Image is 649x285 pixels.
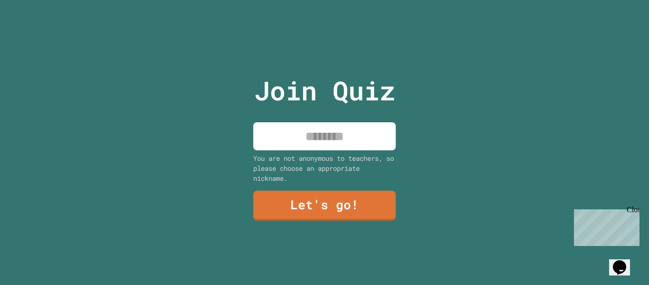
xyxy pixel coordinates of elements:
iframe: chat widget [570,206,639,246]
a: Let's go! [253,191,396,221]
div: You are not anonymous to teachers, so please choose an appropriate nickname. [253,153,396,183]
p: Join Quiz [254,71,395,110]
iframe: chat widget [609,247,639,275]
div: Chat with us now!Close [4,4,66,60]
